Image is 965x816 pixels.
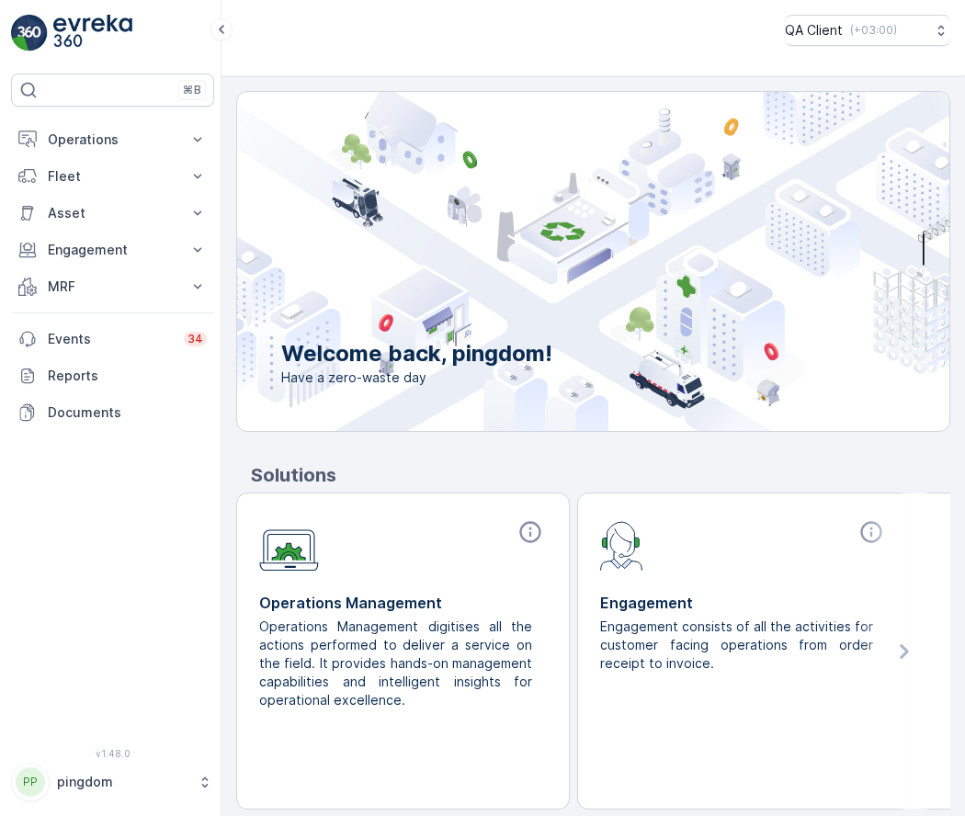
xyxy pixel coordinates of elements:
[48,204,177,222] p: Asset
[48,330,173,348] p: Events
[57,773,188,791] p: pingdom
[11,748,214,759] span: v 1.48.0
[259,618,532,709] p: Operations Management digitises all the actions performed to deliver a service on the field. It p...
[259,519,319,572] img: module-icon
[11,121,214,158] button: Operations
[48,241,177,259] p: Engagement
[11,15,48,51] img: logo
[53,15,132,51] img: logo_light-DOdMpM7g.png
[785,21,843,40] p: QA Client
[48,278,177,296] p: MRF
[48,367,207,385] p: Reports
[16,767,45,797] div: PP
[281,339,552,368] p: Welcome back, pingdom!
[183,83,201,97] p: ⌘B
[600,519,643,571] img: module-icon
[11,195,214,232] button: Asset
[11,158,214,195] button: Fleet
[11,232,214,268] button: Engagement
[11,763,214,801] button: PPpingdom
[187,332,203,346] p: 34
[48,403,207,422] p: Documents
[48,167,177,186] p: Fleet
[11,357,214,394] a: Reports
[785,15,950,46] button: QA Client(+03:00)
[11,321,214,357] a: Events34
[259,592,547,614] p: Operations Management
[154,92,949,431] img: city illustration
[600,618,873,673] p: Engagement consists of all the activities for customer facing operations from order receipt to in...
[281,368,552,387] span: Have a zero-waste day
[251,461,950,489] p: Solutions
[11,268,214,305] button: MRF
[600,592,888,614] p: Engagement
[850,23,897,38] p: ( +03:00 )
[48,130,177,149] p: Operations
[11,394,214,431] a: Documents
